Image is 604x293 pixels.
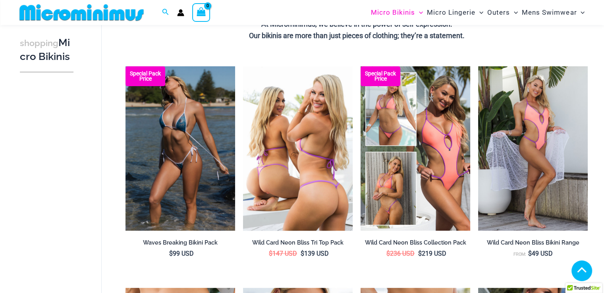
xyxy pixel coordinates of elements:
a: Wild Card Neon Bliss 312 Top 01Wild Card Neon Bliss 819 One Piece St Martin 5996 Sarong 04Wild Ca... [478,66,588,231]
a: Mens SwimwearMenu ToggleMenu Toggle [520,2,587,23]
span: Outers [487,2,510,23]
a: Waves Breaking Ocean 312 Top 456 Bottom 08 Waves Breaking Ocean 312 Top 456 Bottom 04Waves Breaki... [125,66,235,231]
span: $ [386,250,390,257]
span: $ [528,250,532,257]
span: $ [169,250,173,257]
span: Micro Lingerie [427,2,475,23]
a: Collection Pack (7) Collection Pack B (1)Collection Pack B (1) [361,66,470,231]
a: Wild Card Neon Bliss Bikini Range [478,239,588,249]
bdi: 236 USD [386,250,415,257]
bdi: 99 USD [169,250,194,257]
span: Menu Toggle [577,2,585,23]
a: Account icon link [177,9,184,16]
h2: Wild Card Neon Bliss Collection Pack [361,239,470,247]
bdi: 219 USD [418,250,446,257]
a: OutersMenu ToggleMenu Toggle [485,2,520,23]
a: Waves Breaking Bikini Pack [125,239,235,249]
b: Special Pack Price [125,71,165,81]
span: $ [418,250,422,257]
h2: Wild Card Neon Bliss Tri Top Pack [243,239,353,247]
a: Wild Card Neon Bliss Tri Top Pack [243,239,353,249]
b: Special Pack Price [361,71,400,81]
strong: At Microminimus, we believe in the power of self-expression. [261,20,452,28]
a: Search icon link [162,8,169,17]
bdi: 49 USD [528,250,553,257]
span: Mens Swimwear [522,2,577,23]
bdi: 147 USD [269,250,297,257]
a: Wild Card Neon Bliss Collection Pack [361,239,470,249]
span: From: [513,252,526,257]
a: Wild Card Neon Bliss Tri Top PackWild Card Neon Bliss Tri Top Pack BWild Card Neon Bliss Tri Top ... [243,66,353,231]
a: Micro LingerieMenu ToggleMenu Toggle [425,2,485,23]
h2: Waves Breaking Bikini Pack [125,239,235,247]
span: Menu Toggle [510,2,518,23]
span: shopping [20,38,58,48]
nav: Site Navigation [368,1,588,24]
bdi: 139 USD [301,250,329,257]
span: Menu Toggle [415,2,423,23]
span: Micro Bikinis [371,2,415,23]
strong: Our bikinis are more than just pieces of clothing; they’re a statement. [249,31,465,40]
span: $ [269,250,272,257]
span: $ [301,250,304,257]
a: View Shopping Cart, empty [192,3,210,21]
img: Collection Pack (7) [361,66,470,231]
h3: Micro Bikinis [20,36,73,64]
img: Wild Card Neon Bliss Tri Top Pack B [243,66,353,231]
h2: Wild Card Neon Bliss Bikini Range [478,239,588,247]
img: MM SHOP LOGO FLAT [16,4,147,21]
img: Wild Card Neon Bliss 312 Top 01 [478,66,588,231]
span: Menu Toggle [475,2,483,23]
a: Micro BikinisMenu ToggleMenu Toggle [369,2,425,23]
img: Waves Breaking Ocean 312 Top 456 Bottom 08 [125,66,235,231]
